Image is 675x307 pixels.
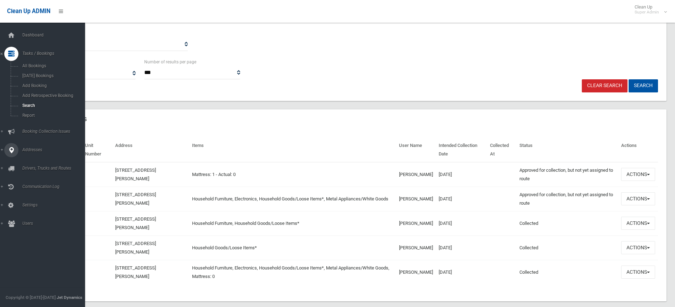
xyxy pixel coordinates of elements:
[436,138,487,162] th: Intended Collection Date
[621,241,655,254] button: Actions
[487,138,517,162] th: Collected At
[20,203,90,207] span: Settings
[436,187,487,211] td: [DATE]
[436,235,487,260] td: [DATE]
[57,295,82,300] strong: Jet Dynamics
[20,33,90,38] span: Dashboard
[189,187,396,211] td: Household Furniture, Electronics, Household Goods/Loose Items*, Metal Appliances/White Goods
[517,211,618,235] td: Collected
[189,235,396,260] td: Household Goods/Loose Items*
[82,138,112,162] th: Unit Number
[436,211,487,235] td: [DATE]
[115,192,156,206] a: [STREET_ADDRESS][PERSON_NAME]
[20,63,84,68] span: All Bookings
[189,211,396,235] td: Household Furniture, Household Goods/Loose Items*
[189,162,396,187] td: Mattress: 1 - Actual: 0
[20,184,90,189] span: Communication Log
[20,221,90,226] span: Users
[20,166,90,171] span: Drivers, Trucks and Routes
[20,103,84,108] span: Search
[396,187,436,211] td: [PERSON_NAME]
[144,58,196,66] label: Number of results per page
[396,138,436,162] th: User Name
[621,217,655,230] button: Actions
[112,138,189,162] th: Address
[517,187,618,211] td: Approved for collection, but not yet assigned to route
[20,83,84,88] span: Add Booking
[20,113,84,118] span: Report
[621,192,655,205] button: Actions
[517,138,618,162] th: Status
[6,295,56,300] span: Copyright © [DATE]-[DATE]
[7,8,50,15] span: Clean Up ADMIN
[396,211,436,235] td: [PERSON_NAME]
[629,79,658,92] button: Search
[517,235,618,260] td: Collected
[582,79,628,92] a: Clear Search
[396,162,436,187] td: [PERSON_NAME]
[396,235,436,260] td: [PERSON_NAME]
[517,162,618,187] td: Approved for collection, but not yet assigned to route
[396,260,436,284] td: [PERSON_NAME]
[189,260,396,284] td: Household Furniture, Electronics, Household Goods/Loose Items*, Metal Appliances/White Goods, Mat...
[20,93,84,98] span: Add Retrospective Booking
[20,129,90,134] span: Booking Collection Issues
[20,51,90,56] span: Tasks / Bookings
[115,216,156,230] a: [STREET_ADDRESS][PERSON_NAME]
[20,147,90,152] span: Addresses
[618,138,658,162] th: Actions
[436,260,487,284] td: [DATE]
[189,138,396,162] th: Items
[631,4,666,15] span: Clean Up
[115,241,156,255] a: [STREET_ADDRESS][PERSON_NAME]
[115,265,156,279] a: [STREET_ADDRESS][PERSON_NAME]
[436,162,487,187] td: [DATE]
[20,73,84,78] span: [DATE] Bookings
[517,260,618,284] td: Collected
[115,167,156,181] a: [STREET_ADDRESS][PERSON_NAME]
[621,266,655,279] button: Actions
[635,10,659,15] small: Super Admin
[621,168,655,181] button: Actions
